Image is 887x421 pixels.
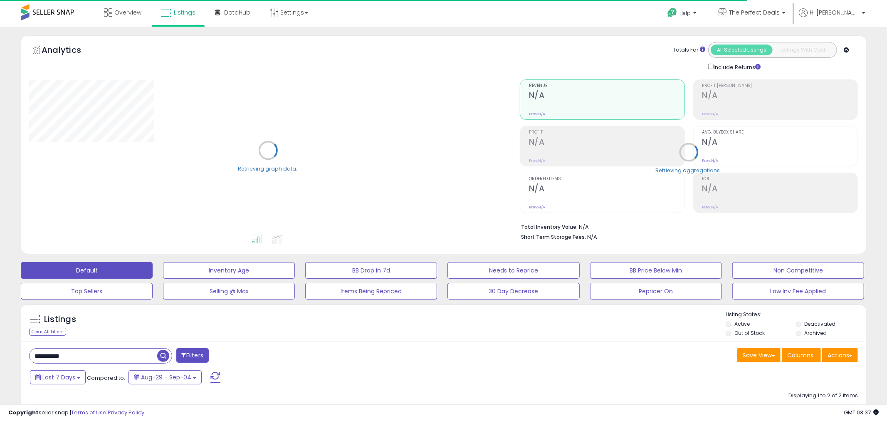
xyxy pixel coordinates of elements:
[447,262,579,279] button: Needs to Reprice
[29,328,66,336] div: Clear All Filters
[729,8,780,17] span: The Perfect Deals
[787,351,813,359] span: Columns
[679,10,691,17] span: Help
[305,262,437,279] button: BB Drop in 7d
[805,320,836,327] label: Deactivated
[822,348,858,362] button: Actions
[141,373,191,381] span: Aug-29 - Sep-04
[176,348,209,363] button: Filters
[702,62,771,71] div: Include Returns
[71,409,106,416] a: Terms of Use
[788,392,858,400] div: Displaying 1 to 2 of 2 items
[661,1,705,27] a: Help
[163,262,295,279] button: Inventory Age
[782,348,821,362] button: Columns
[732,283,864,300] button: Low Inv Fee Applied
[667,7,677,18] i: Get Help
[732,262,864,279] button: Non Competitive
[238,165,299,172] div: Retrieving graph data..
[174,8,195,17] span: Listings
[108,409,144,416] a: Privacy Policy
[224,8,250,17] span: DataHub
[114,8,141,17] span: Overview
[799,8,865,27] a: Hi [PERSON_NAME]
[8,409,39,416] strong: Copyright
[810,8,860,17] span: Hi [PERSON_NAME]
[42,373,75,381] span: Last 7 Days
[734,329,765,337] label: Out of Stock
[305,283,437,300] button: Items Being Repriced
[673,46,705,54] div: Totals For
[805,329,827,337] label: Archived
[726,311,866,319] p: Listing States:
[30,370,86,384] button: Last 7 Days
[21,262,153,279] button: Default
[737,348,781,362] button: Save View
[447,283,579,300] button: 30 Day Decrease
[128,370,202,384] button: Aug-29 - Sep-04
[711,45,773,55] button: All Selected Listings
[42,44,97,58] h5: Analytics
[21,283,153,300] button: Top Sellers
[87,374,125,382] span: Compared to:
[772,45,834,55] button: Listings With Cost
[655,166,722,174] div: Retrieving aggregations..
[734,320,750,327] label: Active
[844,409,879,416] span: 2025-09-12 03:37 GMT
[44,314,76,325] h5: Listings
[590,262,722,279] button: BB Price Below Min
[163,283,295,300] button: Selling @ Max
[590,283,722,300] button: Repricer On
[8,409,144,417] div: seller snap | |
